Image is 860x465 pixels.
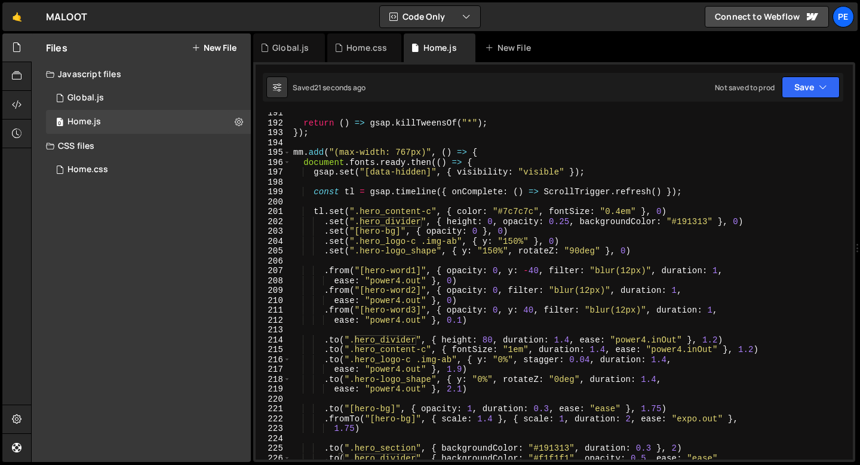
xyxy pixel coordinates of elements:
[272,42,309,54] div: Global.js
[256,414,291,424] div: 222
[256,178,291,188] div: 198
[67,93,104,103] div: Global.js
[833,6,854,27] a: Pe
[256,355,291,365] div: 216
[46,41,67,54] h2: Files
[314,82,365,93] div: 21 seconds ago
[32,62,251,86] div: Javascript files
[256,305,291,316] div: 211
[256,138,291,148] div: 194
[256,325,291,335] div: 213
[256,118,291,129] div: 192
[256,394,291,405] div: 220
[256,345,291,355] div: 215
[256,237,291,247] div: 204
[256,256,291,267] div: 206
[256,316,291,326] div: 212
[256,454,291,464] div: 226
[32,134,251,158] div: CSS files
[56,118,63,128] span: 0
[256,217,291,227] div: 202
[46,158,251,182] div: 16127/43667.css
[256,158,291,168] div: 196
[256,167,291,178] div: 197
[485,42,535,54] div: New File
[2,2,32,31] a: 🤙
[256,434,291,444] div: 224
[256,375,291,385] div: 218
[256,424,291,434] div: 223
[782,77,840,98] button: Save
[346,42,387,54] div: Home.css
[256,128,291,138] div: 193
[256,384,291,394] div: 219
[256,296,291,306] div: 210
[293,82,365,93] div: Saved
[192,43,236,53] button: New File
[67,117,101,127] div: Home.js
[256,276,291,286] div: 208
[46,86,251,110] div: 16127/43325.js
[256,404,291,414] div: 221
[715,82,775,93] div: Not saved to prod
[46,110,251,134] div: 16127/43336.js
[423,42,457,54] div: Home.js
[256,227,291,237] div: 203
[46,10,87,24] div: MALOOT
[256,246,291,256] div: 205
[256,286,291,296] div: 209
[705,6,829,27] a: Connect to Webflow
[256,187,291,197] div: 199
[380,6,480,27] button: Code Only
[256,335,291,345] div: 214
[256,197,291,207] div: 200
[256,365,291,375] div: 217
[256,266,291,276] div: 207
[256,443,291,454] div: 225
[256,207,291,217] div: 201
[256,148,291,158] div: 195
[256,108,291,118] div: 191
[67,164,108,175] div: Home.css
